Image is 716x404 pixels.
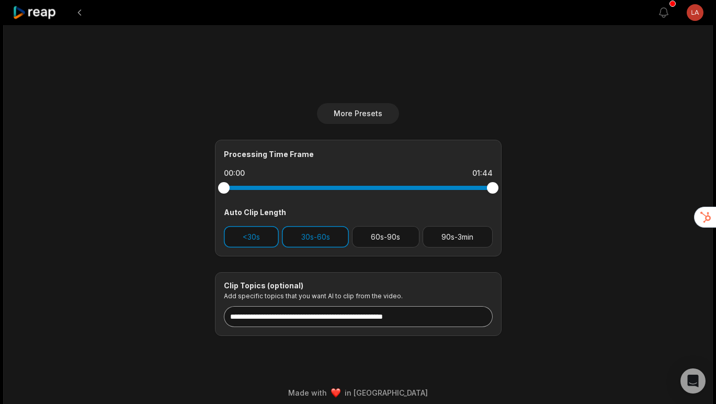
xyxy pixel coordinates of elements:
p: Add specific topics that you want AI to clip from the video. [224,292,493,300]
img: heart emoji [331,388,340,398]
div: Open Intercom Messenger [680,368,706,394]
button: 30s-60s [282,226,349,248]
div: Auto Clip Length [224,207,493,218]
div: 00:00 [224,168,245,178]
div: 01:44 [472,168,493,178]
button: 60s-90s [352,226,419,248]
div: Processing Time Frame [224,149,493,160]
button: More Presets [317,103,399,124]
button: <30s [224,226,279,248]
div: Made with in [GEOGRAPHIC_DATA] [13,387,703,398]
button: 90s-3min [423,226,493,248]
div: Clip Topics (optional) [224,281,493,290]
